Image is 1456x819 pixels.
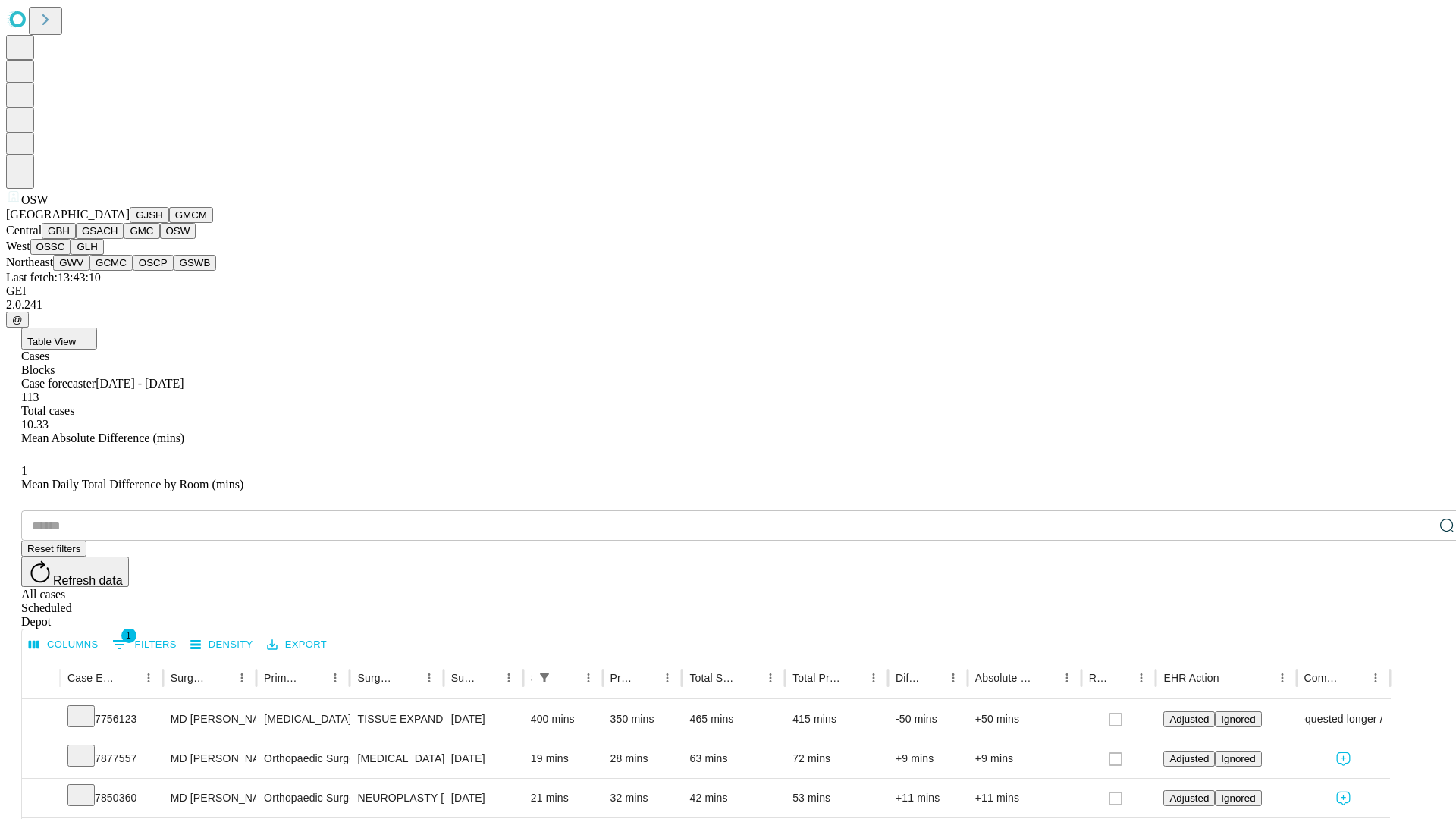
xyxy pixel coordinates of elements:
[21,431,184,444] span: Mean Absolute Difference (mins)
[1163,751,1215,767] button: Adjusted
[264,700,342,739] div: [MEDICAL_DATA]
[975,672,1034,684] div: Absolute Difference
[1251,700,1435,739] span: Surgeon requested longer / Joint case
[1365,667,1386,689] button: Menu
[635,667,657,689] button: Sort
[264,779,342,817] div: Orthopaedic Surgery
[89,255,133,271] button: GCMC
[739,667,760,689] button: Sort
[6,312,29,328] button: @
[6,284,1450,298] div: GEI
[171,739,249,778] div: MD [PERSON_NAME] C [PERSON_NAME]
[21,541,86,557] button: Reset filters
[610,739,675,778] div: 28 mins
[689,739,777,778] div: 63 mins
[357,739,435,778] div: [MEDICAL_DATA] RELEASE
[1304,700,1382,739] div: Surgeon requested longer / Joint case
[896,779,960,817] div: +11 mins
[67,739,155,778] div: 7877557
[30,707,52,733] button: Expand
[534,667,555,689] div: 1 active filter
[896,700,960,739] div: -50 mins
[21,404,74,417] span: Total cases
[6,271,101,284] span: Last fetch: 13:43:10
[21,193,49,206] span: OSW
[357,672,395,684] div: Surgery Name
[21,464,27,477] span: 1
[1344,667,1365,689] button: Sort
[160,223,196,239] button: OSW
[975,700,1074,739] div: +50 mins
[689,700,777,739] div: 465 mins
[133,255,174,271] button: OSCP
[53,574,123,587] span: Refresh data
[325,667,346,689] button: Menu
[557,667,578,689] button: Sort
[1163,790,1215,806] button: Adjusted
[1221,753,1255,764] span: Ignored
[451,739,516,778] div: [DATE]
[53,255,89,271] button: GWV
[842,667,863,689] button: Sort
[6,298,1450,312] div: 2.0.241
[171,672,209,684] div: Surgeon Name
[1163,711,1215,727] button: Adjusted
[896,672,920,684] div: Difference
[357,700,435,739] div: TISSUE EXPANDER PLACEMENT IN [MEDICAL_DATA]
[108,632,180,657] button: Show filters
[1131,667,1152,689] button: Menu
[1035,667,1056,689] button: Sort
[397,667,419,689] button: Sort
[451,672,475,684] div: Surgery Date
[67,779,155,817] div: 7850360
[1109,667,1131,689] button: Sort
[96,377,184,390] span: [DATE] - [DATE]
[975,739,1074,778] div: +9 mins
[531,672,532,684] div: Scheduled In Room Duration
[477,667,498,689] button: Sort
[30,746,52,773] button: Expand
[1169,792,1209,804] span: Adjusted
[264,739,342,778] div: Orthopaedic Surgery
[1056,667,1078,689] button: Menu
[130,207,169,223] button: GJSH
[792,779,880,817] div: 53 mins
[531,779,595,817] div: 21 mins
[121,628,136,643] span: 1
[67,700,155,739] div: 7756123
[1221,667,1242,689] button: Sort
[171,700,249,739] div: MD [PERSON_NAME] [PERSON_NAME] Md
[21,418,49,431] span: 10.33
[610,779,675,817] div: 32 mins
[171,779,249,817] div: MD [PERSON_NAME] C [PERSON_NAME]
[30,239,71,255] button: OSSC
[1221,714,1255,725] span: Ignored
[264,672,302,684] div: Primary Service
[6,256,53,268] span: Northeast
[6,208,130,221] span: [GEOGRAPHIC_DATA]
[760,667,781,689] button: Menu
[1215,751,1261,767] button: Ignored
[689,672,737,684] div: Total Scheduled Duration
[67,672,115,684] div: Case Epic Id
[6,224,42,237] span: Central
[657,667,678,689] button: Menu
[1215,790,1261,806] button: Ignored
[25,633,102,657] button: Select columns
[943,667,964,689] button: Menu
[30,786,52,812] button: Expand
[21,478,243,491] span: Mean Daily Total Difference by Room (mins)
[231,667,253,689] button: Menu
[21,391,39,403] span: 113
[896,739,960,778] div: +9 mins
[921,667,943,689] button: Sort
[531,700,595,739] div: 400 mins
[1169,714,1209,725] span: Adjusted
[419,667,440,689] button: Menu
[21,557,129,587] button: Refresh data
[117,667,138,689] button: Sort
[792,739,880,778] div: 72 mins
[187,633,257,657] button: Density
[610,700,675,739] div: 350 mins
[357,779,435,817] div: NEUROPLASTY [MEDICAL_DATA] AT [GEOGRAPHIC_DATA]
